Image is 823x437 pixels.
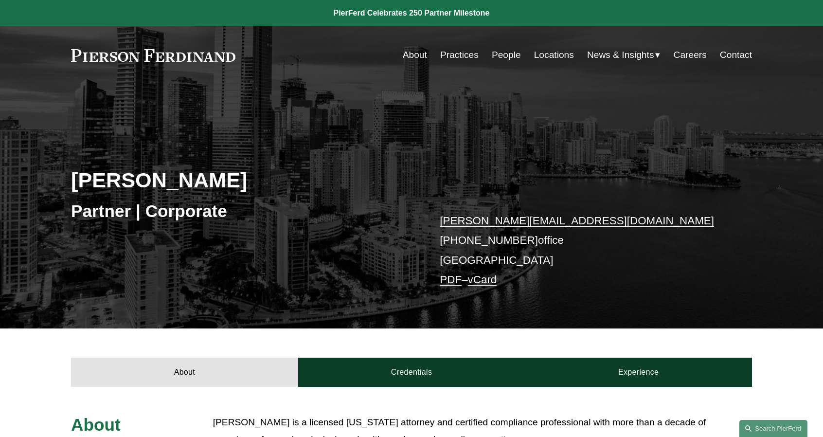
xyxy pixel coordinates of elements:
h3: Partner | Corporate [71,200,411,222]
p: office [GEOGRAPHIC_DATA] – [440,211,723,290]
a: Practices [440,46,479,64]
a: vCard [468,273,497,286]
a: folder dropdown [587,46,661,64]
a: About [403,46,427,64]
a: [PHONE_NUMBER] [440,234,538,246]
span: About [71,415,121,434]
a: Locations [534,46,574,64]
a: Contact [720,46,752,64]
span: News & Insights [587,47,654,64]
a: Credentials [298,358,525,387]
a: PDF [440,273,462,286]
a: About [71,358,298,387]
a: Careers [674,46,707,64]
a: Experience [525,358,752,387]
a: Search this site [739,420,807,437]
h2: [PERSON_NAME] [71,167,411,193]
a: People [492,46,521,64]
a: [PERSON_NAME][EMAIL_ADDRESS][DOMAIN_NAME] [440,215,714,227]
